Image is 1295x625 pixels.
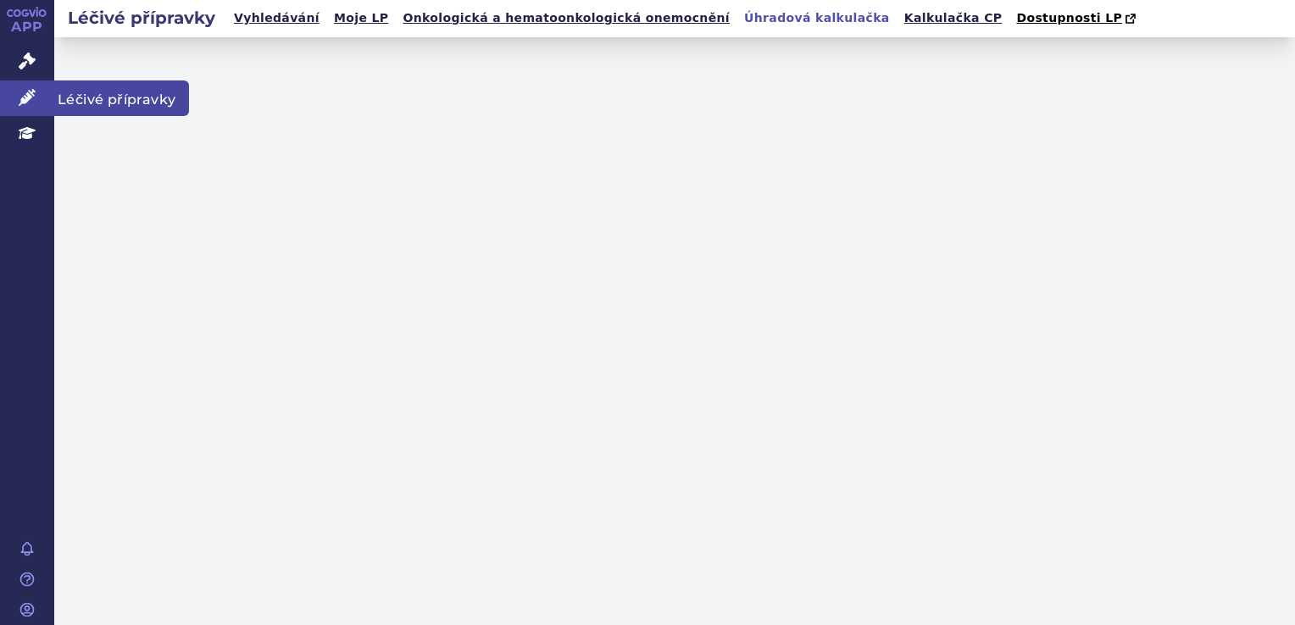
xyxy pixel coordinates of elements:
a: Kalkulačka CP [899,7,1008,30]
a: Dostupnosti LP [1011,7,1144,30]
a: Vyhledávání [229,7,325,30]
a: Úhradová kalkulačka [739,7,895,30]
span: Dostupnosti LP [1016,11,1122,25]
a: Moje LP [329,7,393,30]
h2: Léčivé přípravky [54,6,229,30]
span: Léčivé přípravky [54,80,189,116]
a: Onkologická a hematoonkologická onemocnění [397,7,735,30]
